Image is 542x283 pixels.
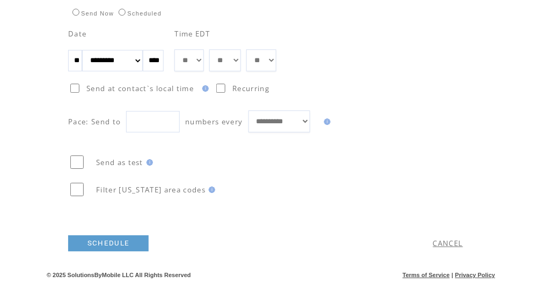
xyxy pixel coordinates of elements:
span: Time EDT [174,29,210,39]
img: help.gif [321,118,331,125]
span: Send as test [96,158,143,167]
input: Send Now [72,9,79,16]
span: numbers every [185,117,243,126]
img: help.gif [206,187,215,193]
span: Date [68,29,86,39]
span: Filter [US_STATE] area codes [96,185,206,195]
span: Send at contact`s local time [86,84,194,93]
a: Privacy Policy [455,272,495,278]
img: help.gif [199,85,209,92]
span: Pace: Send to [68,117,121,126]
span: Recurring [232,84,269,93]
span: © 2025 SolutionsByMobile LLC All Rights Reserved [47,272,191,278]
input: Scheduled [119,9,126,16]
label: Scheduled [116,10,162,17]
a: CANCEL [433,239,463,248]
a: SCHEDULE [68,235,149,251]
a: Terms of Service [403,272,450,278]
label: Send Now [70,10,114,17]
span: | [452,272,453,278]
img: help.gif [143,159,153,166]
